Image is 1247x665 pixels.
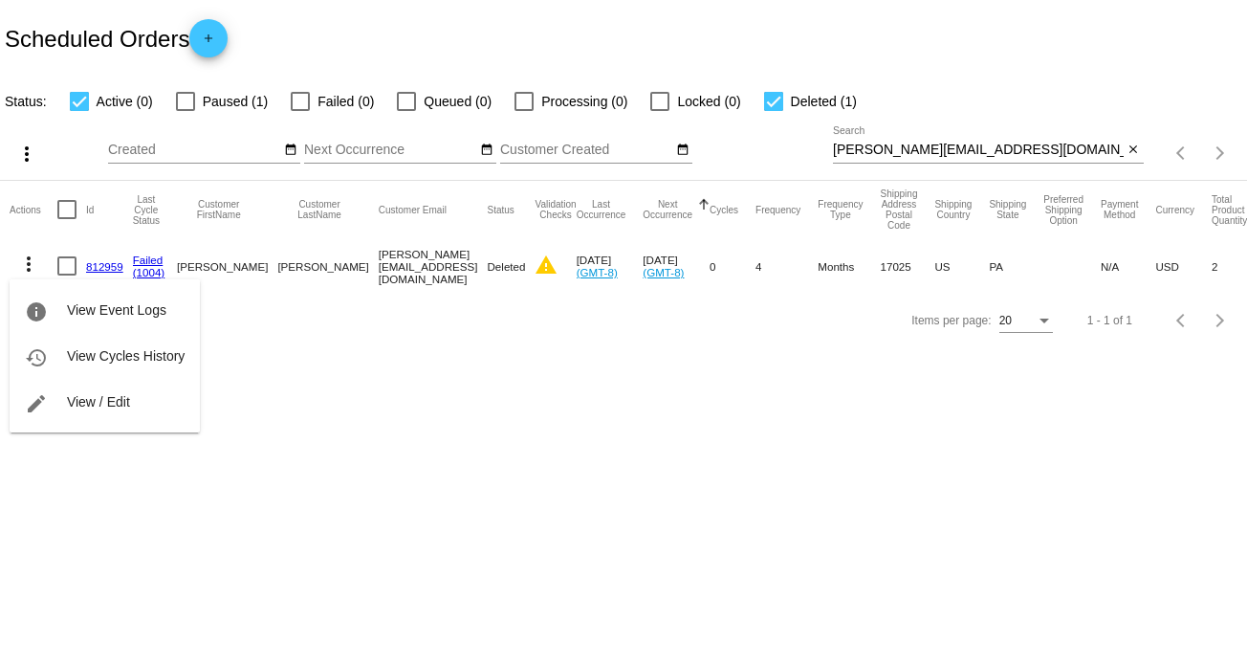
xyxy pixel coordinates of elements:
mat-icon: edit [25,392,48,415]
span: View / Edit [67,394,130,410]
mat-icon: info [25,300,48,323]
mat-icon: history [25,346,48,369]
span: View Cycles History [67,348,185,364]
span: View Event Logs [67,302,166,318]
